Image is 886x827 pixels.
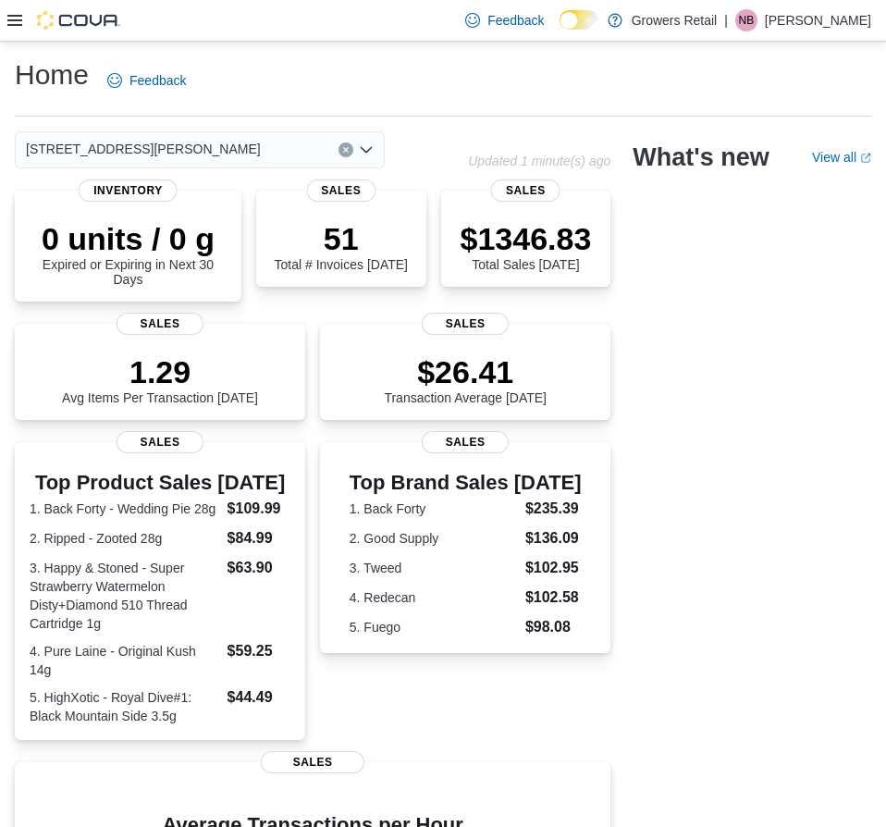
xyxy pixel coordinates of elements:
[275,220,408,257] p: 51
[228,498,291,520] dd: $109.99
[461,220,592,257] p: $1346.83
[228,686,291,709] dd: $44.49
[525,616,582,638] dd: $98.08
[724,9,728,31] p: |
[30,472,290,494] h3: Top Product Sales [DATE]
[350,472,582,494] h3: Top Brand Sales [DATE]
[117,313,203,335] span: Sales
[62,353,258,390] p: 1.29
[384,353,547,390] p: $26.41
[350,588,518,607] dt: 4. Redecan
[422,313,509,335] span: Sales
[30,220,227,287] div: Expired or Expiring in Next 30 Days
[30,500,220,518] dt: 1. Back Forty - Wedding Pie 28g
[560,10,598,30] input: Dark Mode
[306,179,375,202] span: Sales
[359,142,374,157] button: Open list of options
[30,529,220,548] dt: 2. Ripped - Zooted 28g
[560,30,560,31] span: Dark Mode
[79,179,178,202] span: Inventory
[525,527,582,549] dd: $136.09
[275,220,408,272] div: Total # Invoices [DATE]
[117,431,203,453] span: Sales
[461,220,592,272] div: Total Sales [DATE]
[525,586,582,609] dd: $102.58
[15,56,89,93] h1: Home
[422,431,509,453] span: Sales
[468,154,610,168] p: Updated 1 minute(s) ago
[228,640,291,662] dd: $59.25
[812,150,871,165] a: View allExternal link
[261,751,364,773] span: Sales
[525,498,582,520] dd: $235.39
[632,9,718,31] p: Growers Retail
[350,500,518,518] dt: 1. Back Forty
[30,220,227,257] p: 0 units / 0 g
[739,9,755,31] span: NB
[525,557,582,579] dd: $102.95
[26,138,261,160] span: [STREET_ADDRESS][PERSON_NAME]
[30,559,220,633] dt: 3. Happy & Stoned - Super Strawberry Watermelon Disty+Diamond 510 Thread Cartridge 1g
[765,9,871,31] p: [PERSON_NAME]
[350,618,518,636] dt: 5. Fuego
[350,529,518,548] dt: 2. Good Supply
[491,179,560,202] span: Sales
[633,142,769,172] h2: What's new
[62,353,258,405] div: Avg Items Per Transaction [DATE]
[228,527,291,549] dd: $84.99
[384,353,547,405] div: Transaction Average [DATE]
[458,2,551,39] a: Feedback
[30,642,220,679] dt: 4. Pure Laine - Original Kush 14g
[350,559,518,577] dt: 3. Tweed
[735,9,757,31] div: Noelle Bernabe
[860,153,871,164] svg: External link
[228,557,291,579] dd: $63.90
[30,688,220,725] dt: 5. HighXotic - Royal Dive#1: Black Mountain Side 3.5g
[37,11,120,30] img: Cova
[100,62,193,99] a: Feedback
[487,11,544,30] span: Feedback
[338,142,353,157] button: Clear input
[129,71,186,90] span: Feedback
